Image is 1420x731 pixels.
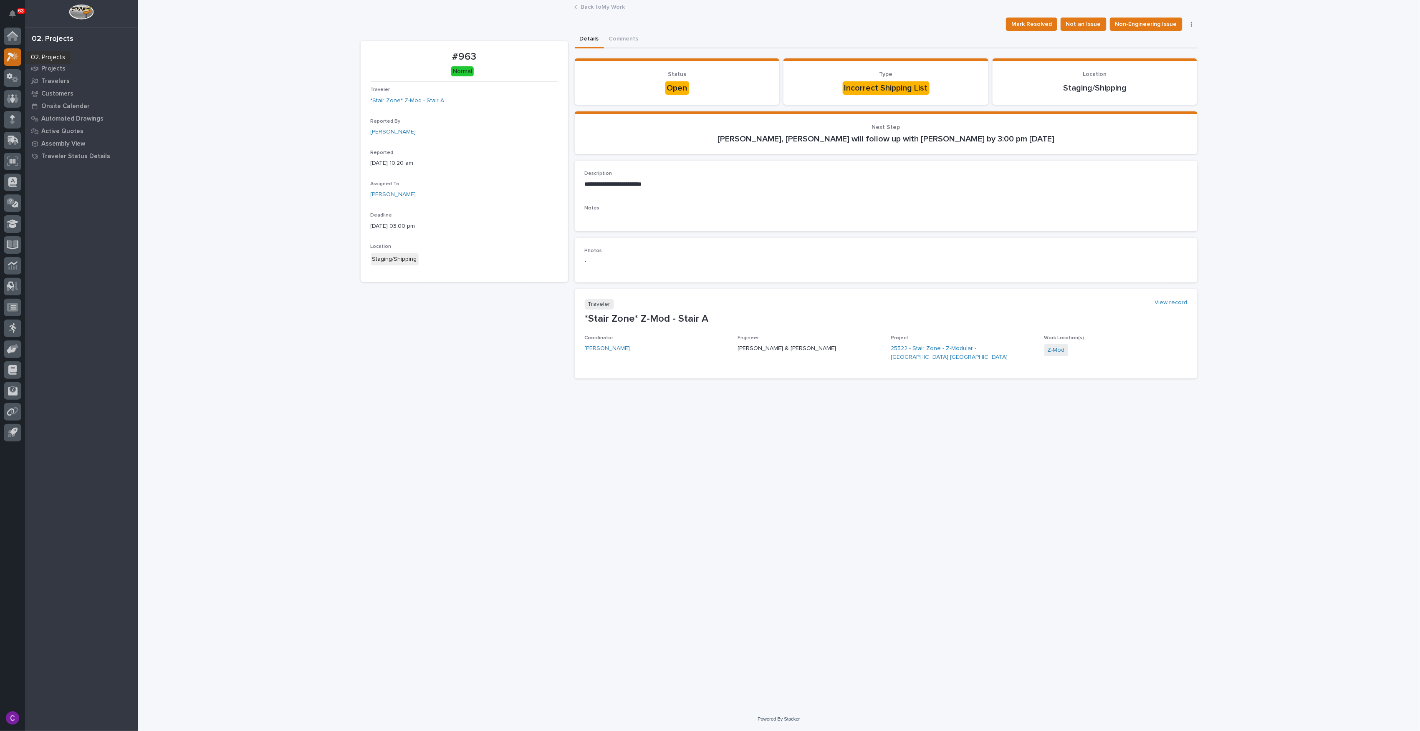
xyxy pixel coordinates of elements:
span: Not an Issue [1066,19,1101,29]
p: 63 [18,8,24,14]
span: Reported By [371,119,401,124]
a: Projects [25,62,138,75]
span: Project [891,335,909,340]
p: My Work [41,53,67,60]
a: Z-Mod [1048,346,1065,355]
span: Non-Engineering Issue [1115,19,1177,29]
span: Next Step [872,124,900,130]
a: Automated Drawings [25,112,138,125]
p: [PERSON_NAME] & [PERSON_NAME] [738,344,881,353]
a: Powered By Stacker [758,716,800,721]
a: Active Quotes [25,125,138,137]
button: Details [575,31,604,48]
p: #963 [371,51,558,63]
p: [PERSON_NAME], [PERSON_NAME] will follow up with [PERSON_NAME] by 3:00 pm [DATE] [585,134,1188,144]
a: [PERSON_NAME] [371,190,416,199]
span: Type [879,71,893,77]
button: Mark Resolved [1006,18,1057,31]
span: Mark Resolved [1011,19,1052,29]
span: Status [668,71,686,77]
a: 25522 - Stair Zone - Z-Modular - [GEOGRAPHIC_DATA] [GEOGRAPHIC_DATA] [891,344,1034,362]
span: Location [1083,71,1107,77]
p: Projects [41,65,66,73]
div: Staging/Shipping [371,253,419,265]
p: Assembly View [41,140,85,148]
img: Workspace Logo [69,4,93,20]
button: Notifications [4,5,21,23]
p: - [585,257,1188,266]
a: View record [1155,299,1188,306]
div: Notifications63 [10,10,21,23]
p: [DATE] 03:00 pm [371,222,558,231]
a: Traveler Status Details [25,150,138,162]
span: Traveler [371,87,390,92]
div: Open [665,81,689,95]
div: 02. Projects [32,35,73,44]
p: Travelers [41,78,70,85]
span: Description [585,171,612,176]
p: Active Quotes [41,128,83,135]
p: Traveler Status Details [41,153,110,160]
span: Notes [585,206,600,211]
span: Reported [371,150,394,155]
span: Work Location(s) [1044,335,1084,340]
button: Comments [604,31,644,48]
p: [DATE] 10:20 am [371,159,558,168]
a: [PERSON_NAME] [371,128,416,136]
p: *Stair Zone* Z-Mod - Stair A [585,313,1188,325]
button: Non-Engineering Issue [1110,18,1182,31]
p: Staging/Shipping [1003,83,1188,93]
button: Not an Issue [1061,18,1107,31]
button: users-avatar [4,709,21,727]
a: Customers [25,87,138,100]
span: Photos [585,248,602,253]
a: *Stair Zone* Z-Mod - Stair A [371,96,445,105]
a: Assembly View [25,137,138,150]
span: Location [371,244,392,249]
a: [PERSON_NAME] [585,344,630,353]
a: My Work [25,50,138,62]
a: Back toMy Work [581,2,625,11]
span: Coordinator [585,335,614,340]
p: Onsite Calendar [41,103,90,110]
p: Automated Drawings [41,115,104,123]
p: Traveler [585,299,614,310]
span: Deadline [371,213,392,218]
a: Travelers [25,75,138,87]
a: Onsite Calendar [25,100,138,112]
p: Customers [41,90,73,98]
div: Normal [451,66,474,77]
span: Assigned To [371,181,400,187]
div: Incorrect Shipping List [843,81,930,95]
span: Engineer [738,335,759,340]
